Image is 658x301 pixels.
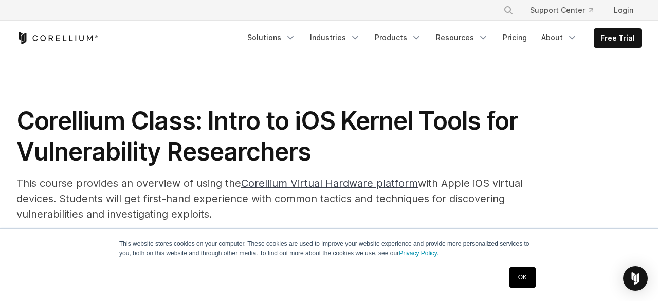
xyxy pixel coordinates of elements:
a: About [535,28,583,47]
a: Resources [430,28,495,47]
div: Navigation Menu [491,1,642,20]
h1: Corellium Class: Intro to iOS Kernel Tools for Vulnerability Researchers [16,105,531,167]
div: Navigation Menu [241,28,642,48]
p: This course provides an overview of using the with Apple iOS virtual devices. Students will get f... [16,175,531,222]
p: This website stores cookies on your computer. These cookies are used to improve your website expe... [119,239,539,258]
a: Support Center [522,1,601,20]
button: Search [499,1,518,20]
a: Free Trial [594,29,641,47]
a: Pricing [497,28,533,47]
a: Solutions [241,28,302,47]
a: Products [369,28,428,47]
a: OK [509,267,536,288]
a: Corellium Virtual Hardware platform [241,177,418,189]
a: Industries [304,28,367,47]
a: Corellium Home [16,32,98,44]
a: Login [606,1,642,20]
a: Privacy Policy. [399,250,438,257]
div: Open Intercom Messenger [623,266,648,291]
